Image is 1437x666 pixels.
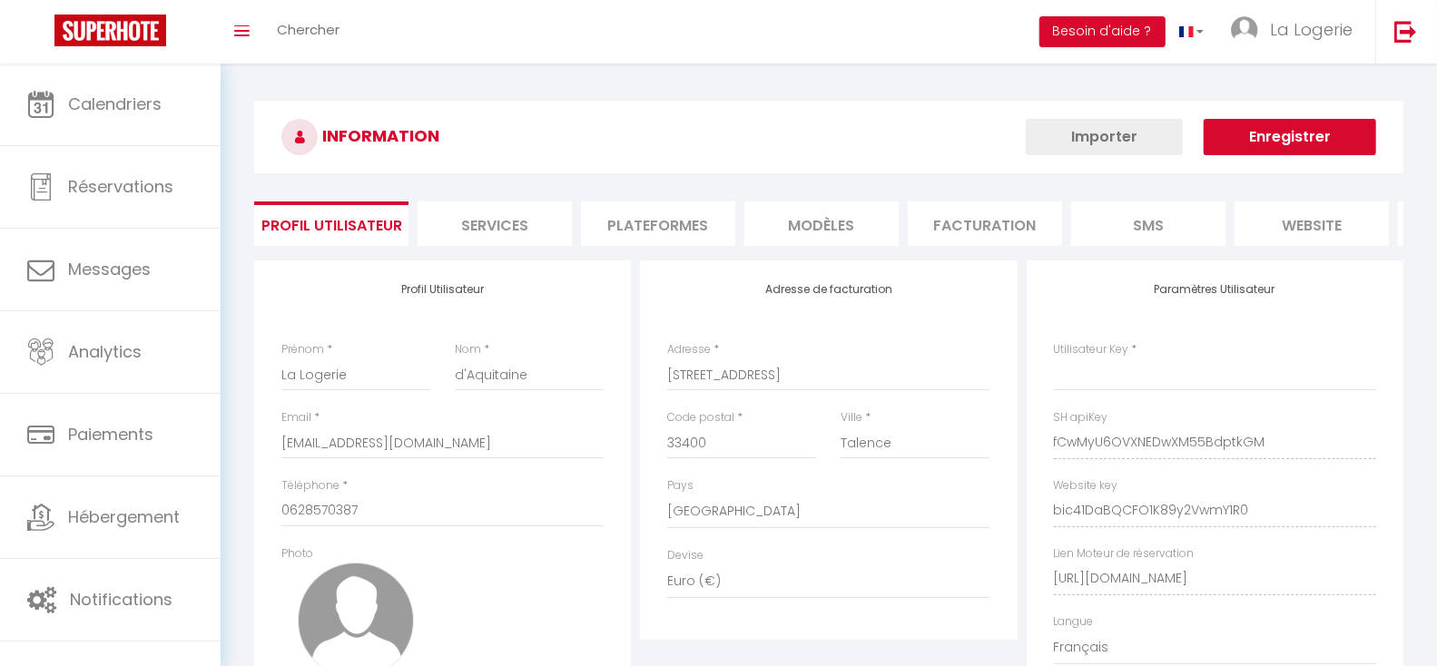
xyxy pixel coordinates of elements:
span: Paiements [68,423,153,446]
span: Chercher [277,20,340,39]
label: Devise [667,547,704,564]
img: Super Booking [54,15,166,46]
li: Profil Utilisateur [254,201,408,246]
label: Photo [281,545,313,563]
li: MODÈLES [744,201,899,246]
img: ... [1231,16,1258,44]
label: Pays [667,477,694,495]
label: Prénom [281,341,324,358]
label: Code postal [667,409,734,426]
li: Facturation [908,201,1062,246]
button: Enregistrer [1204,119,1376,155]
span: Notifications [70,588,172,611]
iframe: Chat [1360,584,1423,652]
h4: Profil Utilisateur [281,283,604,296]
button: Importer [1026,119,1183,155]
button: Ouvrir le widget de chat LiveChat [15,7,69,62]
label: Adresse [667,341,711,358]
label: Nom [455,341,481,358]
span: Réservations [68,175,173,198]
img: logout [1394,20,1417,43]
h3: INFORMATION [254,101,1403,173]
label: Ville [841,409,862,426]
h4: Paramètres Utilisateur [1054,283,1376,296]
label: Langue [1054,613,1094,631]
label: SH apiKey [1054,409,1108,426]
span: Analytics [68,340,142,363]
label: Email [281,409,311,426]
span: La Logerie [1270,18,1353,41]
span: Hébergement [68,505,180,528]
li: Services [418,201,572,246]
label: Lien Moteur de réservation [1054,545,1195,563]
li: SMS [1071,201,1225,246]
span: Messages [68,258,151,280]
label: Website key [1054,477,1118,495]
label: Téléphone [281,477,340,495]
span: Calendriers [68,93,162,115]
h4: Adresse de facturation [667,283,989,296]
li: website [1235,201,1389,246]
button: Besoin d'aide ? [1039,16,1166,47]
li: Plateformes [581,201,735,246]
label: Utilisateur Key [1054,341,1129,358]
